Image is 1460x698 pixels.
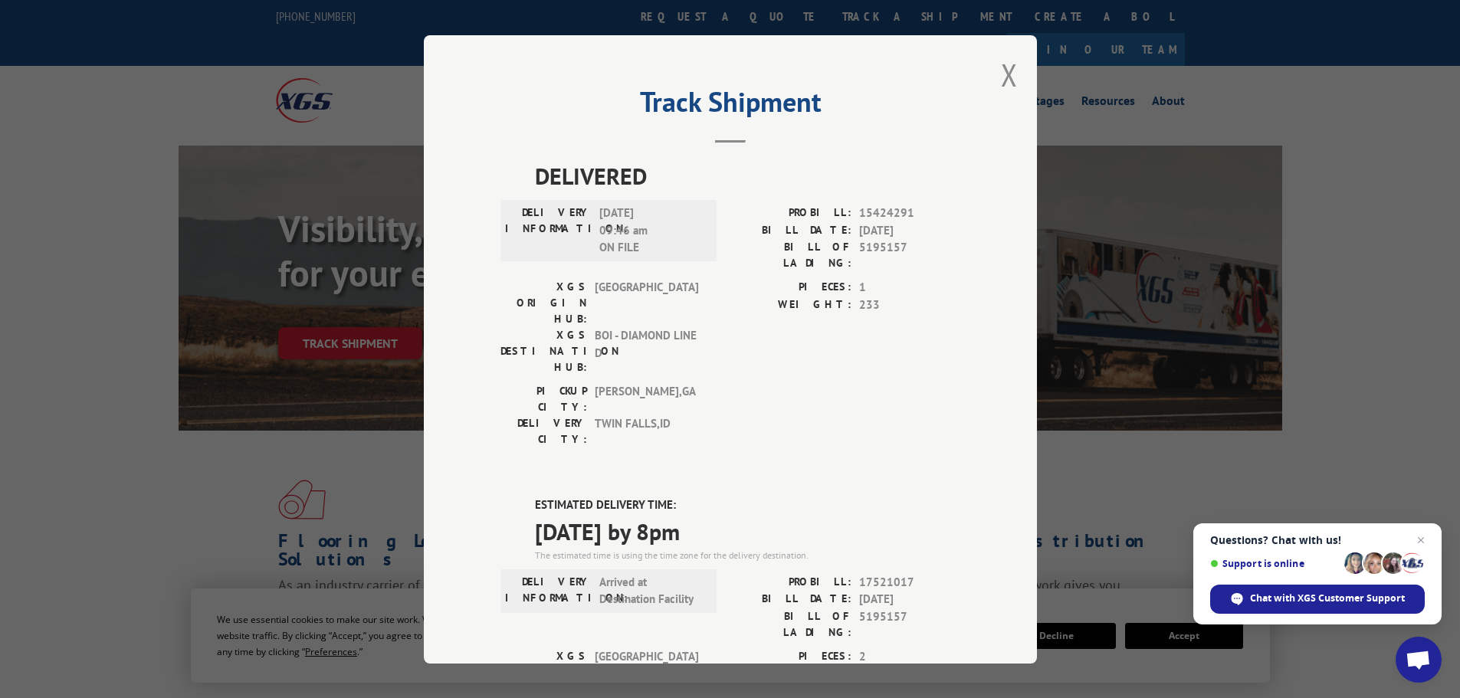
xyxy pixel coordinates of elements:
span: [GEOGRAPHIC_DATA] [595,647,698,696]
label: WEIGHT: [730,296,851,313]
label: DELIVERY INFORMATION: [505,573,592,608]
label: BILL OF LADING: [730,239,851,271]
label: PROBILL: [730,573,851,591]
h2: Track Shipment [500,91,960,120]
label: BILL DATE: [730,591,851,608]
div: Chat with XGS Customer Support [1210,585,1425,614]
span: 5195157 [859,239,960,271]
span: 2 [859,647,960,665]
span: Support is online [1210,558,1339,569]
label: ESTIMATED DELIVERY TIME: [535,496,960,514]
span: BOI - DIAMOND LINE D [595,327,698,375]
label: DELIVERY CITY: [500,415,587,447]
span: 17521017 [859,573,960,591]
label: XGS DESTINATION HUB: [500,327,587,375]
span: Close chat [1412,531,1430,549]
span: 1 [859,279,960,297]
span: DELIVERED [535,159,960,193]
span: Arrived at Destination Facility [599,573,703,608]
label: XGS ORIGIN HUB: [500,279,587,327]
span: [DATE] 09:46 am ON FILE [599,205,703,257]
span: [DATE] by 8pm [535,513,960,548]
span: 5195157 [859,608,960,640]
span: [DATE] [859,221,960,239]
span: TWIN FALLS , ID [595,415,698,447]
label: BILL DATE: [730,221,851,239]
span: [DATE] [859,591,960,608]
span: [PERSON_NAME] , GA [595,383,698,415]
label: BILL OF LADING: [730,608,851,640]
span: Questions? Chat with us! [1210,534,1425,546]
label: PROBILL: [730,205,851,222]
div: The estimated time is using the time zone for the delivery destination. [535,548,960,562]
span: 233 [859,296,960,313]
span: Chat with XGS Customer Support [1250,591,1405,605]
label: PIECES: [730,647,851,665]
label: PIECES: [730,279,851,297]
span: 15424291 [859,205,960,222]
button: Close modal [1001,54,1018,95]
div: Open chat [1396,637,1442,683]
label: XGS ORIGIN HUB: [500,647,587,696]
label: DELIVERY INFORMATION: [505,205,592,257]
span: [GEOGRAPHIC_DATA] [595,279,698,327]
label: PICKUP CITY: [500,383,587,415]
